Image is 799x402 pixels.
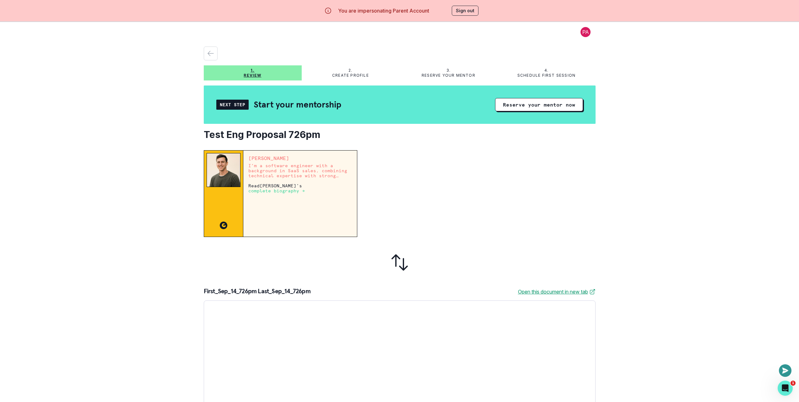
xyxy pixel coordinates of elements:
[446,68,451,73] p: 3.
[575,27,596,37] button: profile picture
[544,68,548,73] p: 4.
[204,288,310,295] p: First_Sep_14_726pm Last_Sep_14_726pm
[778,381,793,396] iframe: Intercom live chat
[207,153,240,187] img: Mentor Image
[204,129,596,140] h2: Test Eng Proposal 726pm
[248,183,352,193] p: Read [PERSON_NAME] 's
[791,381,796,386] span: 1
[495,98,583,111] button: Reserve your mentor now
[422,73,475,78] p: Reserve your mentor
[332,73,369,78] p: Create profile
[779,364,791,377] button: Open or close messaging widget
[338,7,429,14] p: You are impersonating Parent Account
[452,6,478,16] button: Sign out
[248,188,305,193] a: complete biography →
[244,73,261,78] p: Review
[251,68,254,73] p: 1.
[348,68,352,73] p: 2.
[254,99,341,110] h2: Start your mentorship
[518,288,596,295] a: Open this document in new tab
[248,156,352,161] p: [PERSON_NAME]
[216,100,249,110] div: Next Step
[220,222,227,229] img: CC image
[517,73,575,78] p: Schedule first session
[248,163,352,178] p: I’m a software engineer with a background in SaaS sales, combining technical expertise with stron...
